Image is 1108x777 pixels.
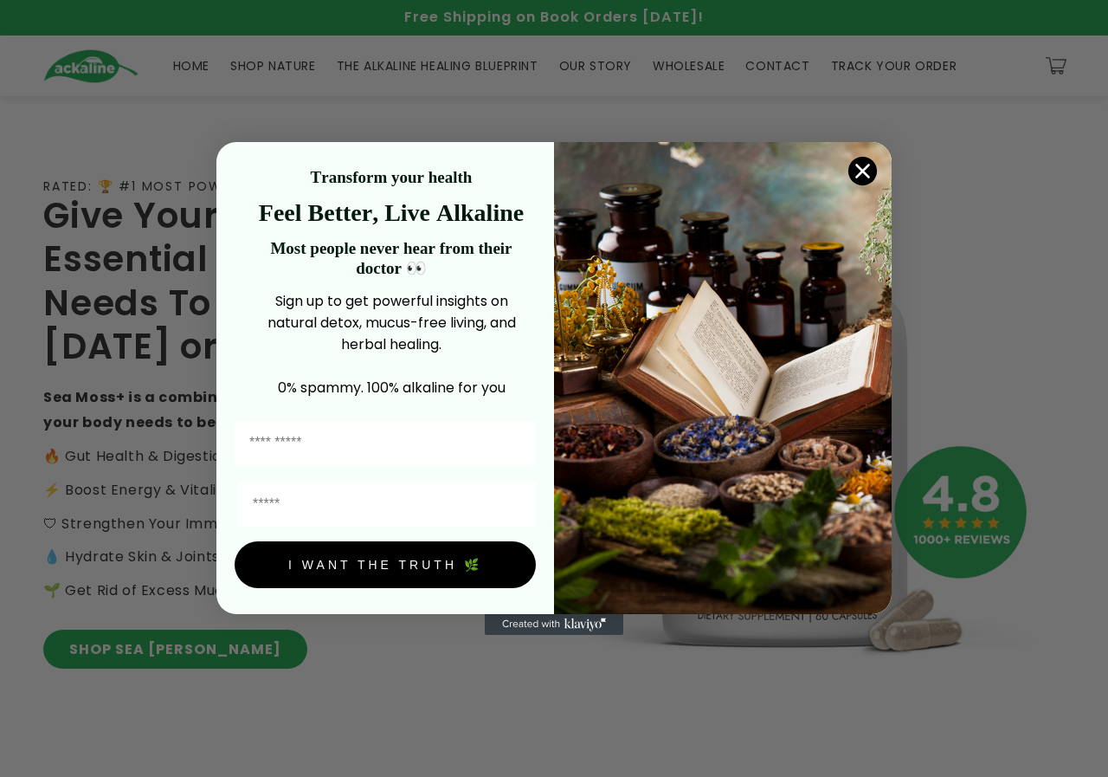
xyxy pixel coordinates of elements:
input: Email [238,482,536,527]
a: Created with Klaviyo - opens in a new tab [485,614,623,635]
strong: Transform your health [311,168,473,186]
img: 4a4a186a-b914-4224-87c7-990d8ecc9bca.jpeg [554,142,892,614]
input: First Name [235,421,536,465]
strong: Most people never hear from their doctor 👀 [270,239,512,277]
button: Close dialog [847,156,878,186]
button: I WANT THE TRUTH 🌿 [235,541,536,588]
p: 0% spammy. 100% alkaline for you [247,377,536,398]
strong: Feel Better, Live Alkaline [259,199,524,226]
p: Sign up to get powerful insights on natural detox, mucus-free living, and herbal healing. [247,290,536,355]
